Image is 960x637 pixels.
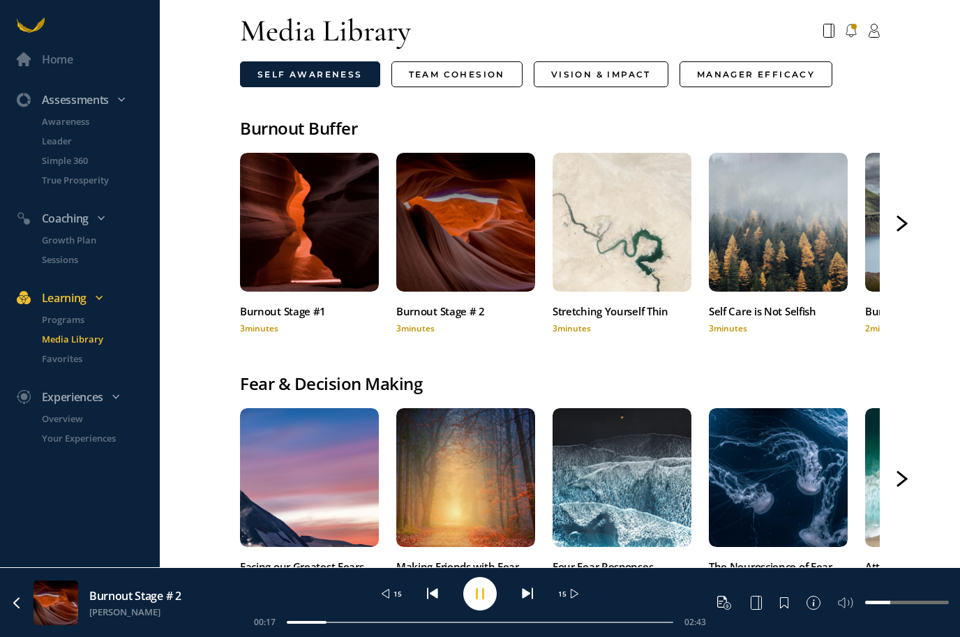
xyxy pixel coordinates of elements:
div: Learning [8,289,165,307]
a: Vision & Impact [534,61,668,87]
p: Favorites [42,352,157,366]
div: Stretching Yourself Thin [553,302,691,320]
a: Sessions [25,253,160,267]
div: Home [42,50,73,68]
a: Overview [25,412,160,426]
a: Growth Plan [25,233,160,247]
div: Self Care is Not Selfish [709,302,848,320]
div: 3 minutes [553,322,691,334]
div: 3 minutes [240,322,379,334]
div: Fear & Decision Making [240,370,880,397]
div: 3 minutes [396,322,535,334]
div: Burnout Stage # 2 [89,587,234,605]
span: 15 [558,589,567,599]
a: Your Experiences [25,431,160,445]
a: Programs [25,313,160,327]
div: Assessments [8,91,165,109]
p: Leader [42,134,157,148]
a: Team Cohesion [391,61,523,87]
p: Your Experiences [42,431,157,445]
div: Making Friends with Fear [396,557,535,576]
img: 601a2f2a6727c85cda5cf115.jpg [33,580,78,625]
div: Burnout Stage # 2 [396,302,535,320]
p: Sessions [42,253,157,267]
a: Simple 360 [25,153,160,167]
p: True Prosperity [42,173,157,187]
div: Media Library [240,11,411,50]
div: Coaching [8,209,165,227]
a: Self Awareness [240,61,380,87]
span: 00:17 [254,616,276,628]
a: Favorites [25,352,160,366]
a: Media Library [25,332,160,346]
p: Media Library [42,332,157,346]
div: [PERSON_NAME] [89,605,234,619]
div: Burnout Stage #1 [240,302,379,320]
a: Leader [25,134,160,148]
div: The Neuroscience of Fear and Decision Making [709,557,848,576]
a: True Prosperity [25,173,160,187]
a: Awareness [25,114,160,128]
p: Awareness [42,114,157,128]
a: Manager Efficacy [680,61,832,87]
p: Overview [42,412,157,426]
div: Experiences [8,388,165,406]
span: 15 [393,589,402,599]
p: Simple 360 [42,153,157,167]
div: 3 minutes [709,322,848,334]
p: Growth Plan [42,233,157,247]
p: Programs [42,313,157,327]
span: 02:43 [684,616,706,628]
div: Burnout Buffer [240,115,880,142]
div: Facing our Greatest Fears [240,557,379,576]
div: Four Fear Responses [553,557,691,576]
